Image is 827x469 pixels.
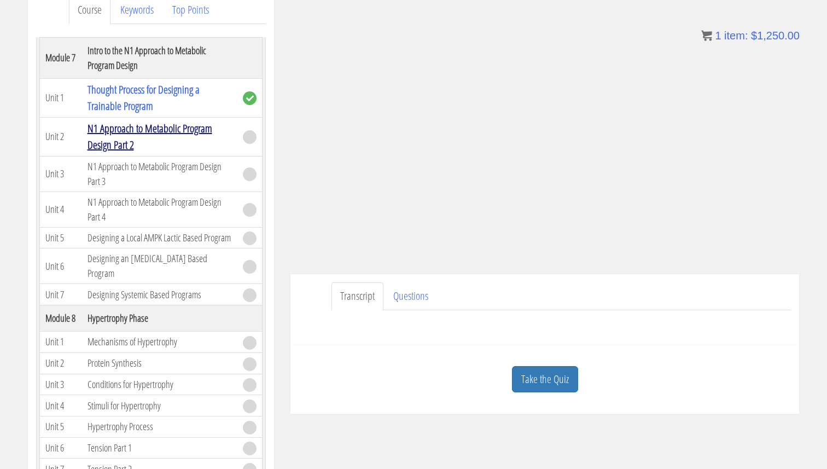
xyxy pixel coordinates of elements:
[40,395,82,416] td: Unit 4
[40,416,82,437] td: Unit 5
[243,91,257,105] span: complete
[751,30,800,42] bdi: 1,250.00
[715,30,721,42] span: 1
[40,374,82,395] td: Unit 3
[701,30,800,42] a: 1 item: $1,250.00
[82,416,237,437] td: Hypertrophy Process
[751,30,757,42] span: $
[88,121,212,152] a: N1 Approach to Metabolic Program Design Part 2
[40,352,82,374] td: Unit 2
[82,192,237,227] td: N1 Approach to Metabolic Program Design Part 4
[512,366,578,393] a: Take the Quiz
[40,305,82,332] th: Module 8
[40,78,82,117] td: Unit 1
[82,352,237,374] td: Protein Synthesis
[82,332,237,353] td: Mechanisms of Hypertrophy
[88,82,200,113] a: Thought Process for Designing a Trainable Program
[82,305,237,332] th: Hypertrophy Phase
[82,374,237,395] td: Conditions for Hypertrophy
[40,248,82,284] td: Unit 6
[701,30,712,41] img: icon11.png
[82,37,237,78] th: Intro to the N1 Approach to Metabolic Program Design
[385,282,437,310] a: Questions
[40,437,82,459] td: Unit 6
[40,156,82,192] td: Unit 3
[724,30,748,42] span: item:
[40,37,82,78] th: Module 7
[40,192,82,227] td: Unit 4
[82,248,237,284] td: Designing an [MEDICAL_DATA] Based Program
[40,284,82,305] td: Unit 7
[82,395,237,416] td: Stimuli for Hypertrophy
[82,156,237,192] td: N1 Approach to Metabolic Program Design Part 3
[331,282,383,310] a: Transcript
[82,437,237,459] td: Tension Part 1
[40,227,82,248] td: Unit 5
[40,332,82,353] td: Unit 1
[40,117,82,156] td: Unit 2
[82,227,237,248] td: Designing a Local AMPK Lactic Based Program
[82,284,237,305] td: Designing Systemic Based Programs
